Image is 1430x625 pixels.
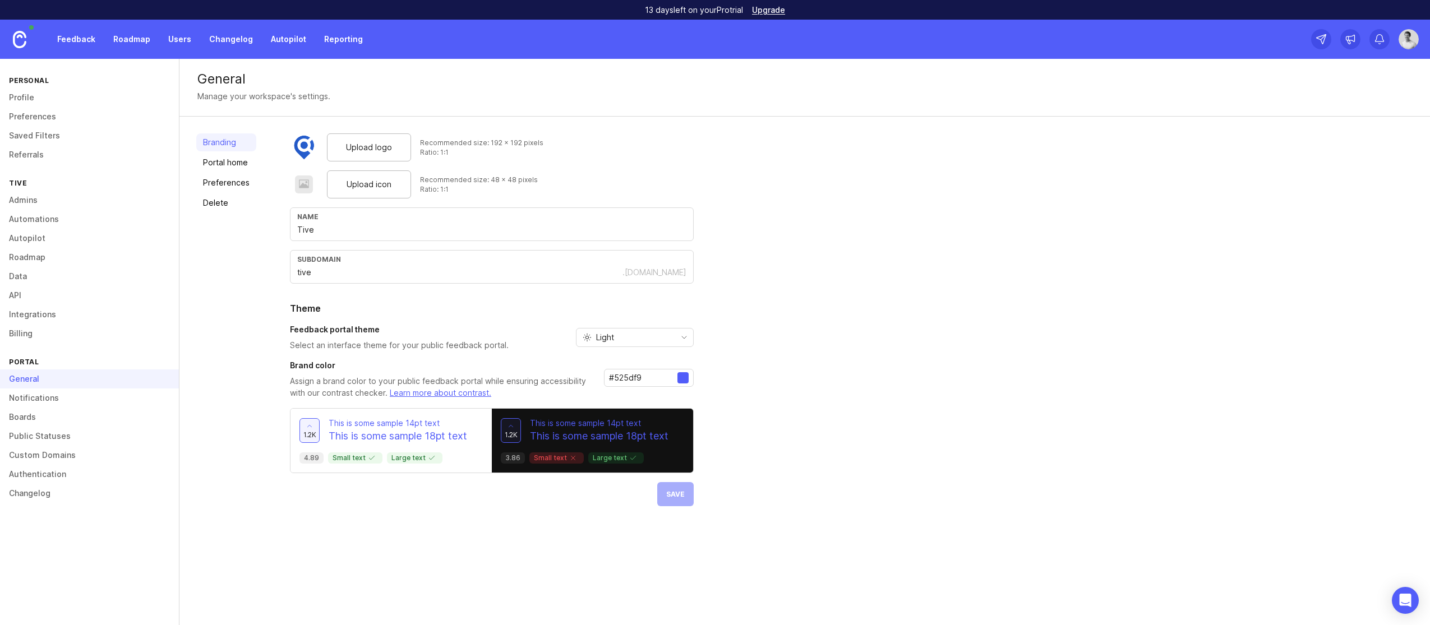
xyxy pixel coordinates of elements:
img: Garrett Jester [1399,29,1419,49]
p: This is some sample 14pt text [329,418,467,429]
div: Ratio: 1:1 [420,147,543,157]
button: 1.2k [501,418,521,443]
a: Learn more about contrast. [390,388,491,397]
button: 1.2k [299,418,320,443]
p: 13 days left on your Pro trial [645,4,743,16]
a: Users [162,29,198,49]
div: toggle menu [576,328,694,347]
p: Small text [333,453,378,462]
a: Autopilot [264,29,313,49]
img: Canny Home [13,31,26,48]
p: Large text [593,453,639,462]
span: 1.2k [303,430,316,439]
div: Ratio: 1:1 [420,184,538,194]
a: Roadmap [107,29,157,49]
a: Upgrade [752,6,785,14]
svg: toggle icon [675,333,693,342]
h3: Brand color [290,360,595,371]
h3: Feedback portal theme [290,324,509,335]
span: Upload icon [347,178,391,191]
a: Changelog [202,29,260,49]
span: Light [596,331,614,344]
div: Manage your workspace's settings. [197,90,330,103]
p: Assign a brand color to your public feedback portal while ensuring accessibility with our contras... [290,376,595,399]
div: subdomain [297,255,686,263]
p: This is some sample 18pt text [530,429,668,443]
p: 4.89 [304,453,319,462]
input: Subdomain [297,266,622,279]
h2: Theme [290,302,694,315]
span: Upload logo [346,141,392,154]
div: .[DOMAIN_NAME] [622,267,686,278]
p: This is some sample 14pt text [530,418,668,429]
a: Delete [196,194,256,212]
div: Name [297,212,686,221]
span: 1.2k [505,430,518,439]
p: Large text [391,453,438,462]
a: Portal home [196,154,256,172]
p: 3.86 [505,453,520,462]
svg: prefix icon Sun [583,333,592,342]
p: This is some sample 18pt text [329,429,467,443]
div: Recommended size: 192 x 192 pixels [420,138,543,147]
p: Small text [534,453,579,462]
p: Select an interface theme for your public feedback portal. [290,340,509,351]
div: Recommended size: 48 x 48 pixels [420,175,538,184]
div: Open Intercom Messenger [1392,587,1419,614]
a: Reporting [317,29,370,49]
a: Preferences [196,174,256,192]
div: General [197,72,1412,86]
a: Branding [196,133,256,151]
a: Feedback [50,29,102,49]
